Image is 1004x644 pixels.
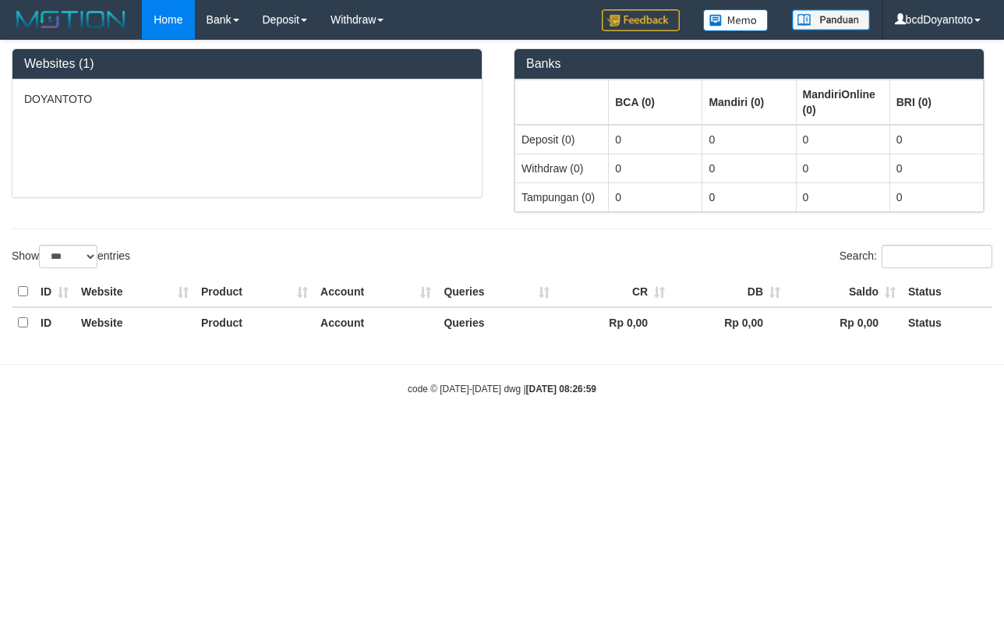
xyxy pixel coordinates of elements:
th: Rp 0,00 [787,307,902,338]
td: 0 [889,125,983,154]
img: panduan.png [792,9,870,30]
select: Showentries [39,245,97,268]
th: Group: activate to sort column ascending [609,80,702,125]
th: DB [671,277,787,307]
td: 0 [609,125,702,154]
th: Rp 0,00 [671,307,787,338]
th: Account [314,277,437,307]
strong: [DATE] 08:26:59 [526,384,596,395]
td: 0 [889,182,983,211]
label: Search: [840,245,992,268]
td: 0 [889,154,983,182]
th: Website [75,307,195,338]
th: ID [34,307,75,338]
h3: Banks [526,57,972,71]
th: Website [75,277,195,307]
td: 0 [796,154,889,182]
td: 0 [796,182,889,211]
th: Queries [437,277,556,307]
th: Status [902,307,992,338]
th: Status [902,277,992,307]
p: DOYANTOTO [24,91,470,107]
th: Group: activate to sort column ascending [889,80,983,125]
th: Product [195,277,314,307]
img: Button%20Memo.svg [703,9,769,31]
th: Group: activate to sort column ascending [515,80,609,125]
td: Deposit (0) [515,125,609,154]
td: Withdraw (0) [515,154,609,182]
input: Search: [882,245,992,268]
th: Group: activate to sort column ascending [796,80,889,125]
td: 0 [609,182,702,211]
h3: Websites (1) [24,57,470,71]
label: Show entries [12,245,130,268]
td: Tampungan (0) [515,182,609,211]
th: Group: activate to sort column ascending [702,80,796,125]
th: ID [34,277,75,307]
td: 0 [702,125,796,154]
td: 0 [796,125,889,154]
td: 0 [702,154,796,182]
th: Saldo [787,277,902,307]
th: CR [556,277,671,307]
img: MOTION_logo.png [12,8,130,31]
td: 0 [702,182,796,211]
img: Feedback.jpg [602,9,680,31]
small: code © [DATE]-[DATE] dwg | [408,384,596,395]
th: Product [195,307,314,338]
th: Queries [437,307,556,338]
th: Account [314,307,437,338]
td: 0 [609,154,702,182]
th: Rp 0,00 [556,307,671,338]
